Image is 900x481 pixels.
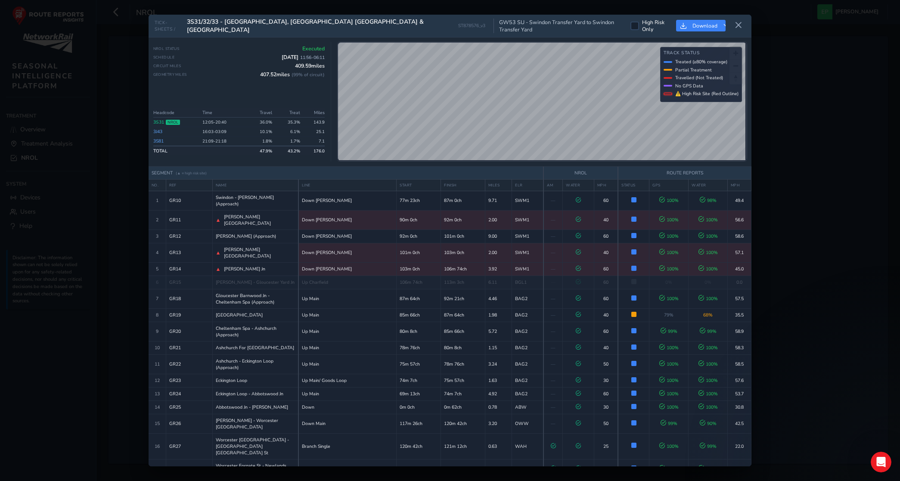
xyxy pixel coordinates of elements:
span: 12 [155,377,160,384]
span: 16 [155,443,160,450]
span: 13 [155,391,160,397]
td: 57.5 [727,289,751,308]
td: 75m 57ch [397,354,441,374]
span: (▲ = high risk site) [176,171,207,176]
td: 57.1 [727,243,751,262]
th: NROL [543,167,618,180]
td: OWW [512,414,543,433]
td: 60 [594,230,618,243]
span: 100 % [698,266,718,272]
td: 60 [594,262,618,276]
td: 90m 0ch [397,210,441,230]
td: SWM1 [512,262,543,276]
td: 1.8 % [246,137,274,146]
iframe: Intercom live chat [871,452,891,472]
span: 68 % [703,312,713,318]
span: 100 % [659,391,679,397]
td: 9.00 [485,230,512,243]
td: 58.5 [727,354,751,374]
span: 8 [156,312,158,318]
td: 87m 64ch [441,308,485,322]
span: 409.59 miles [295,62,325,69]
span: 90 % [700,420,717,427]
td: 35.5 [727,308,751,322]
span: — [551,197,556,204]
td: SWM1 [512,230,543,243]
td: 10.1 % [246,127,274,137]
td: 56.6 [727,210,751,230]
th: REF [166,179,212,191]
span: 100 % [698,361,718,367]
span: — [551,344,556,351]
td: 60 [594,289,618,308]
td: 101m 0ch [397,243,441,262]
th: ELR [512,179,543,191]
th: LINE [298,179,397,191]
span: 1 [156,197,158,204]
span: ▲ [216,266,221,273]
th: GPS [649,179,689,191]
th: AM [543,179,562,191]
span: 9 [156,328,158,335]
td: 85m 66ch [441,322,485,341]
span: [PERSON_NAME] Jn [224,266,265,272]
td: 4.46 [485,289,512,308]
td: Up Charfield [298,276,397,289]
span: Eckington Loop [216,377,247,384]
span: — [551,266,556,272]
td: ABW [512,400,543,414]
td: Down [PERSON_NAME] [298,262,397,276]
td: 120m 42ch [441,414,485,433]
td: 74m 7ch [397,374,441,387]
td: GR27 [166,433,212,459]
td: 5.72 [485,322,512,341]
th: Headcode [153,108,200,118]
td: 121m 12ch [441,433,485,459]
td: 6.1% [275,127,303,137]
span: — [551,295,556,302]
th: NAME [212,179,298,191]
span: Swindon - [PERSON_NAME] (Approach) [216,194,295,207]
td: GR18 [166,289,212,308]
td: 87m 64ch [397,289,441,308]
span: 100 % [659,377,679,384]
td: 120m 42ch [397,433,441,459]
span: 100 % [659,443,679,450]
span: 100 % [659,361,679,367]
td: 35.3% [275,118,303,127]
span: 4 [156,249,158,256]
td: 6.11 [485,276,512,289]
td: 78m 76ch [441,354,485,374]
th: WATER [689,179,728,191]
td: 12:05-20:40 [200,118,246,127]
td: 3.24 [485,354,512,374]
td: 80m 8ch [397,322,441,341]
td: 58.3 [727,341,751,354]
span: Travelled (Not Treated) [675,74,723,81]
span: 100 % [698,344,718,351]
span: 15 [155,420,160,427]
span: ⚠ High Risk Site (Red Outline) [675,90,739,97]
th: NO. [149,179,166,191]
th: MPH [594,179,618,191]
span: No GPS Data [675,83,703,89]
td: 80m 8ch [441,341,485,354]
td: 30.8 [727,400,751,414]
td: 30 [594,374,618,387]
span: 100 % [659,344,679,351]
span: NROL [166,120,180,125]
td: 40 [594,341,618,354]
td: Down [PERSON_NAME] [298,191,397,210]
td: 113m 3ch [441,276,485,289]
td: 50 [594,354,618,374]
td: BAG2 [512,354,543,374]
td: 0m 62ch [441,400,485,414]
td: 3.20 [485,414,512,433]
span: Geometry Miles [153,72,187,77]
td: TOTAL [153,146,200,155]
span: 100 % [659,295,679,302]
span: 6 [156,279,158,285]
td: 60 [594,191,618,210]
td: 78m 76ch [397,341,441,354]
span: Executed [302,45,325,52]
